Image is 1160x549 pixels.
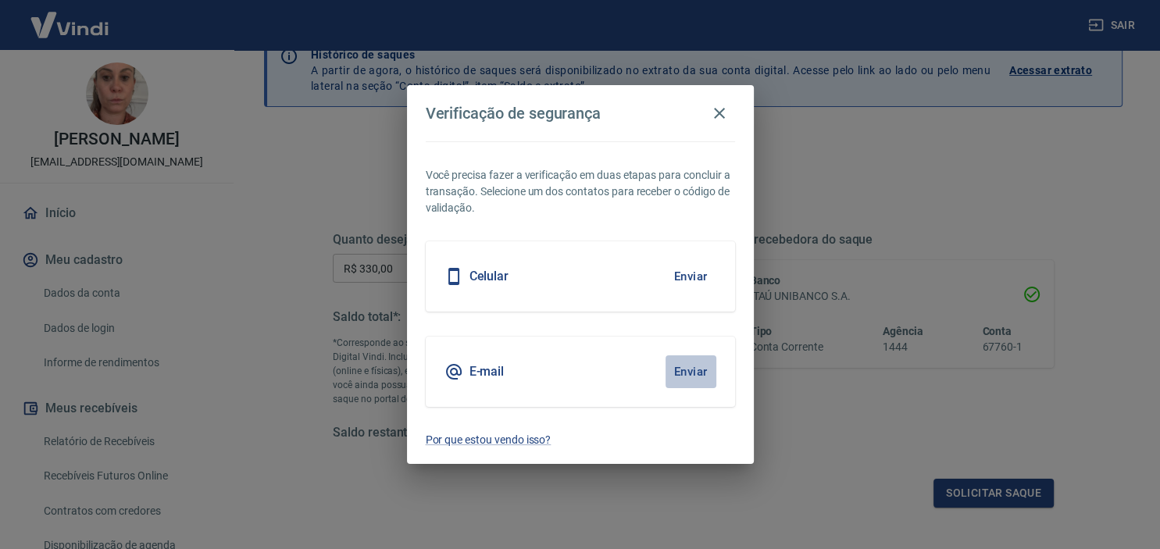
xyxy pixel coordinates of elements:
[426,167,735,216] p: Você precisa fazer a verificação em duas etapas para concluir a transação. Selecione um dos conta...
[666,260,716,293] button: Enviar
[469,364,505,380] h5: E-mail
[666,355,716,388] button: Enviar
[426,104,601,123] h4: Verificação de segurança
[469,269,509,284] h5: Celular
[426,432,735,448] a: Por que estou vendo isso?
